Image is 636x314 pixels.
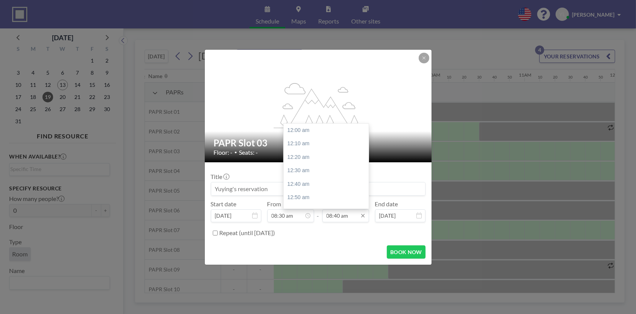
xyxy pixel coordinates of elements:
[239,149,258,156] span: Seats: -
[284,137,372,151] div: 12:10 am
[284,177,372,191] div: 12:40 am
[375,200,398,208] label: End date
[220,229,275,237] label: Repeat (until [DATE])
[317,203,319,220] span: -
[284,164,372,177] div: 12:30 am
[387,245,425,259] button: BOOK NOW
[211,182,425,195] input: Yuying's reservation
[284,191,372,204] div: 12:50 am
[267,200,281,208] label: From
[214,137,423,149] h2: PAPR Slot 03
[211,173,229,181] label: Title
[211,200,237,208] label: Start date
[284,204,372,218] div: 01:00 am
[284,124,372,137] div: 12:00 am
[284,151,372,164] div: 12:20 am
[235,149,237,155] span: •
[214,149,233,156] span: Floor: -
